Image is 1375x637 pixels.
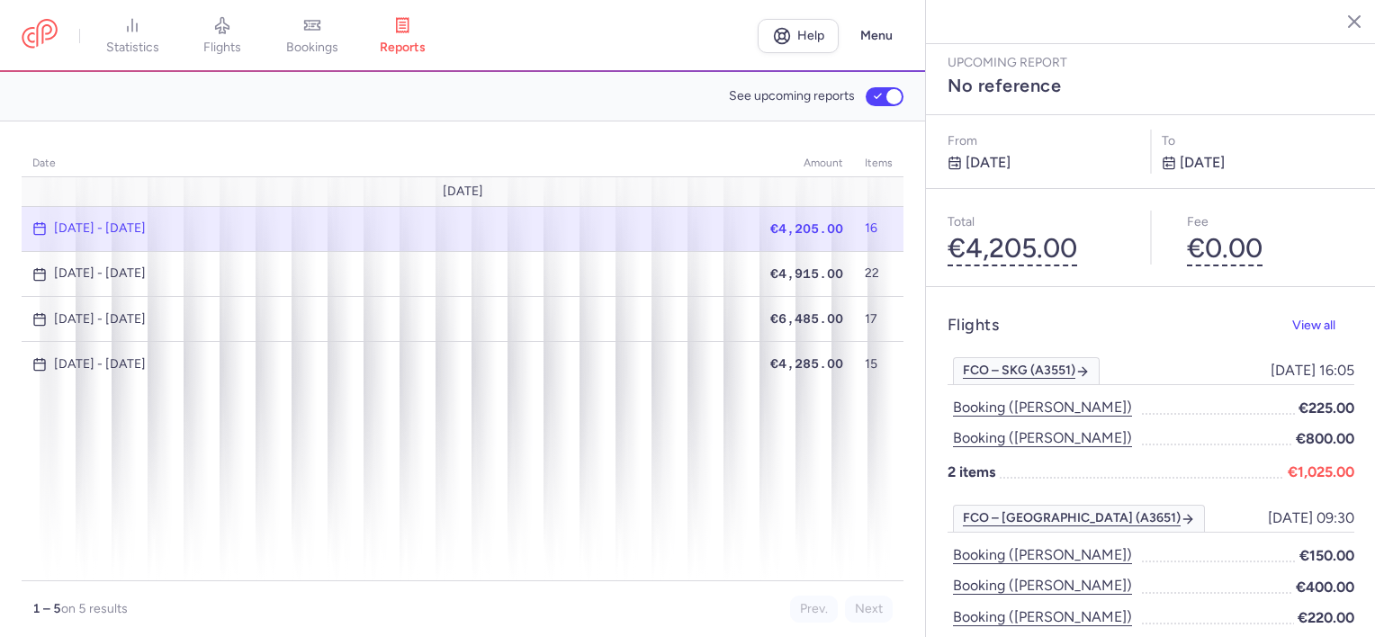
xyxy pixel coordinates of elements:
a: bookings [267,16,357,56]
span: statistics [106,40,159,56]
p: [DATE] [1162,152,1354,174]
a: FCO – [GEOGRAPHIC_DATA] (A3651) [953,505,1205,532]
td: 16 [854,206,903,251]
span: €400.00 [1296,576,1354,598]
span: €220.00 [1298,606,1354,629]
th: date [22,150,759,177]
button: Booking ([PERSON_NAME]) [948,426,1137,450]
p: Total [948,211,1115,233]
td: 15 [854,342,903,387]
a: FCO – SKG (A3551) [953,357,1100,384]
button: Prev. [790,596,838,623]
button: View all [1273,309,1354,344]
button: Booking ([PERSON_NAME]) [948,606,1137,629]
button: Next [845,596,893,623]
span: €225.00 [1299,397,1354,419]
h4: Flights [948,315,999,336]
span: Upcoming report [948,55,1067,70]
span: flights [203,40,241,56]
span: €4,915.00 [770,266,843,281]
a: flights [177,16,267,56]
span: €6,485.00 [770,311,843,326]
p: Fee [1187,211,1354,233]
a: CitizenPlane red outlined logo [22,19,58,52]
button: Booking ([PERSON_NAME]) [948,574,1137,597]
button: €0.00 [1187,233,1263,265]
button: Booking ([PERSON_NAME]) [948,396,1137,419]
span: €4,205.00 [770,221,843,236]
button: €4,205.00 [948,233,1077,265]
span: €800.00 [1296,427,1354,450]
span: €150.00 [1299,544,1354,567]
button: Booking ([PERSON_NAME]) [948,543,1137,567]
button: Menu [849,19,903,53]
span: Help [797,29,824,42]
th: items [854,150,903,177]
span: bookings [286,40,338,56]
h3: No reference [948,75,1354,96]
p: 2 items [948,461,1354,483]
time: [DATE] - [DATE] [54,266,146,281]
p: [DATE] [948,152,1140,174]
p: From [948,130,1140,152]
span: reports [380,40,426,56]
td: 22 [854,251,903,296]
time: [DATE] - [DATE] [54,312,146,327]
span: €4,285.00 [770,356,843,371]
time: [DATE] - [DATE] [54,221,146,236]
span: [DATE] 16:05 [1271,363,1354,379]
a: reports [357,16,447,56]
span: [DATE] 09:30 [1268,510,1354,526]
span: See upcoming reports [729,89,855,103]
span: [DATE] [443,184,483,199]
a: statistics [87,16,177,56]
a: Help [758,19,839,53]
th: amount [759,150,854,177]
span: on 5 results [61,601,128,616]
strong: 1 – 5 [32,601,61,616]
td: 17 [854,297,903,342]
span: €1,025.00 [1288,461,1354,483]
span: View all [1292,318,1335,332]
time: [DATE] - [DATE] [54,357,146,372]
p: to [1162,130,1354,152]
